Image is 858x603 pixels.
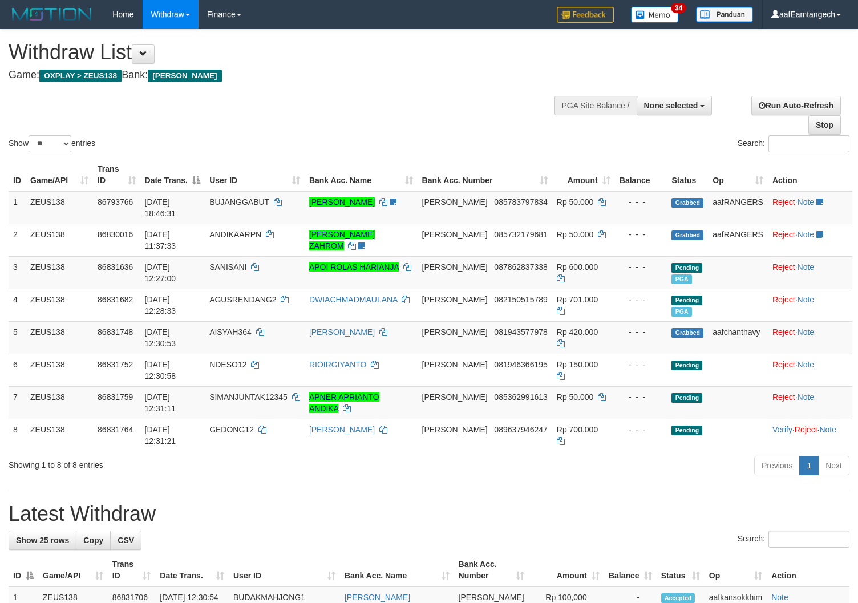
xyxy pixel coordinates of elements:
input: Search: [768,531,849,548]
a: Stop [808,115,841,135]
a: Note [798,392,815,402]
span: Pending [671,296,702,305]
th: Status: activate to sort column ascending [657,554,705,586]
img: Feedback.jpg [557,7,614,23]
td: · [768,321,852,354]
div: - - - [620,391,663,403]
span: AISYAH364 [209,327,252,337]
span: Copy 085732179681 to clipboard [494,230,547,239]
th: Balance: activate to sort column ascending [604,554,657,586]
th: Date Trans.: activate to sort column ascending [155,554,229,586]
td: ZEUS138 [26,256,93,289]
div: PGA Site Balance / [554,96,636,115]
a: Reject [772,327,795,337]
a: APOI ROLAS HARIANJA [309,262,399,272]
td: aafchanthavy [708,321,768,354]
th: Action [768,159,852,191]
a: [PERSON_NAME] [309,425,375,434]
span: AGUSRENDANG2 [209,295,276,304]
span: 86831636 [98,262,133,272]
span: Copy 085783797834 to clipboard [494,197,547,207]
select: Showentries [29,135,71,152]
td: ZEUS138 [26,354,93,386]
th: ID: activate to sort column descending [9,554,38,586]
th: Date Trans.: activate to sort column descending [140,159,205,191]
a: Copy [76,531,111,550]
span: [PERSON_NAME] [422,425,488,434]
span: [DATE] 11:37:33 [145,230,176,250]
a: Run Auto-Refresh [751,96,841,115]
a: Note [819,425,836,434]
th: Balance [615,159,667,191]
span: Pending [671,263,702,273]
td: · [768,289,852,321]
th: Status [667,159,708,191]
span: Copy [83,536,103,545]
td: · [768,354,852,386]
div: - - - [620,326,663,338]
th: Op: activate to sort column ascending [708,159,768,191]
span: CSV [118,536,134,545]
button: None selected [637,96,713,115]
a: Reject [772,392,795,402]
span: [PERSON_NAME] [422,327,488,337]
span: Copy 081943577978 to clipboard [494,327,547,337]
th: ID [9,159,26,191]
a: Note [798,295,815,304]
span: [DATE] 12:31:11 [145,392,176,413]
span: Grabbed [671,328,703,338]
span: Rp 701.000 [557,295,598,304]
span: [PERSON_NAME] [422,230,488,239]
a: Note [798,197,815,207]
td: ZEUS138 [26,289,93,321]
span: 86831748 [98,327,133,337]
a: Note [798,262,815,272]
span: Rp 700.000 [557,425,598,434]
th: Bank Acc. Number: activate to sort column ascending [454,554,529,586]
th: Bank Acc. Name: activate to sort column ascending [305,159,418,191]
a: Reject [772,295,795,304]
span: Rp 50.000 [557,392,594,402]
label: Show entries [9,135,95,152]
td: ZEUS138 [26,386,93,419]
img: MOTION_logo.png [9,6,95,23]
span: Copy 085362991613 to clipboard [494,392,547,402]
td: 2 [9,224,26,256]
td: 1 [9,191,26,224]
span: 86793766 [98,197,133,207]
span: Copy 082150515789 to clipboard [494,295,547,304]
div: - - - [620,261,663,273]
th: Trans ID: activate to sort column ascending [93,159,140,191]
input: Search: [768,135,849,152]
span: [PERSON_NAME] [148,70,221,82]
span: Accepted [661,593,695,603]
div: - - - [620,294,663,305]
span: Show 25 rows [16,536,69,545]
a: [PERSON_NAME] [345,593,410,602]
span: Pending [671,393,702,403]
span: Copy 089637946247 to clipboard [494,425,547,434]
span: Pending [671,361,702,370]
span: [PERSON_NAME] [422,262,488,272]
div: - - - [620,196,663,208]
span: 86831764 [98,425,133,434]
span: 34 [671,3,686,13]
th: Game/API: activate to sort column ascending [26,159,93,191]
td: · [768,256,852,289]
td: · [768,224,852,256]
a: Reject [772,197,795,207]
span: [DATE] 12:30:58 [145,360,176,381]
a: DWIACHMADMAULANA [309,295,398,304]
th: Bank Acc. Name: activate to sort column ascending [340,554,454,586]
img: Button%20Memo.svg [631,7,679,23]
span: Rp 420.000 [557,327,598,337]
a: APNER APRIANTO ANDIKA [309,392,379,413]
label: Search: [738,531,849,548]
td: ZEUS138 [26,224,93,256]
th: Game/API: activate to sort column ascending [38,554,108,586]
td: aafRANGERS [708,224,768,256]
a: Next [818,456,849,475]
span: [DATE] 12:27:00 [145,262,176,283]
td: aafRANGERS [708,191,768,224]
td: 4 [9,289,26,321]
